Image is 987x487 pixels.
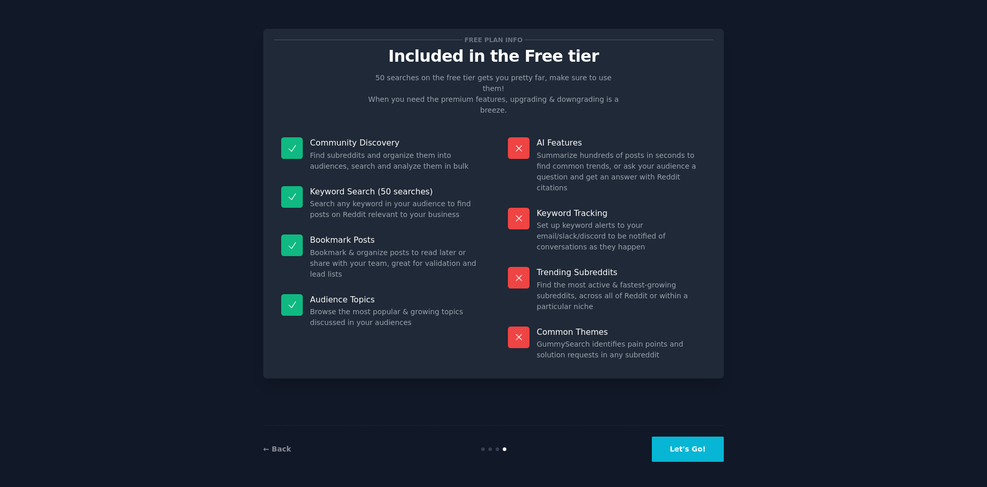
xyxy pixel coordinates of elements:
[310,150,479,172] dd: Find subreddits and organize them into audiences, search and analyze them in bulk
[652,437,724,462] button: Let's Go!
[310,199,479,220] dd: Search any keyword in your audience to find posts on Reddit relevant to your business
[310,235,479,245] p: Bookmark Posts
[310,186,479,197] p: Keyword Search (50 searches)
[537,280,706,312] dd: Find the most active & fastest-growing subreddits, across all of Reddit or within a particular niche
[263,445,291,453] a: ← Back
[537,267,706,278] p: Trending Subreddits
[537,208,706,219] p: Keyword Tracking
[537,150,706,193] dd: Summarize hundreds of posts in seconds to find common trends, or ask your audience a question and...
[364,73,623,116] p: 50 searches on the free tier gets you pretty far, make sure to use them! When you need the premiu...
[274,47,713,65] p: Included in the Free tier
[537,339,706,360] dd: GummySearch identifies pain points and solution requests in any subreddit
[310,137,479,148] p: Community Discovery
[537,327,706,337] p: Common Themes
[310,294,479,305] p: Audience Topics
[463,34,524,45] span: Free plan info
[537,220,706,252] dd: Set up keyword alerts to your email/slack/discord to be notified of conversations as they happen
[310,247,479,280] dd: Bookmark & organize posts to read later or share with your team, great for validation and lead lists
[310,306,479,328] dd: Browse the most popular & growing topics discussed in your audiences
[537,137,706,148] p: AI Features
